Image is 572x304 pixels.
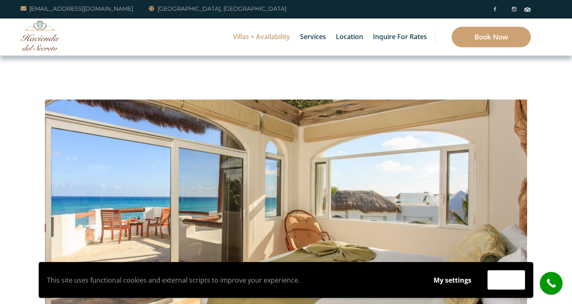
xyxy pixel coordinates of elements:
a: [EMAIL_ADDRESS][DOMAIN_NAME] [21,4,133,14]
a: Book Now [452,27,531,47]
button: My settings [426,271,479,290]
a: [GEOGRAPHIC_DATA], [GEOGRAPHIC_DATA] [149,4,286,14]
a: Inquire for Rates [369,19,431,56]
a: Location [332,19,367,56]
a: Villas + Availability [229,19,294,56]
a: call [540,272,563,295]
img: Awesome Logo [21,21,60,51]
p: This site uses functional cookies and external scripts to improve your experience. [47,274,417,286]
img: Tripadvisor_logomark.svg [524,7,531,12]
a: Services [296,19,330,56]
button: Accept [488,270,525,290]
i: call [542,274,560,292]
